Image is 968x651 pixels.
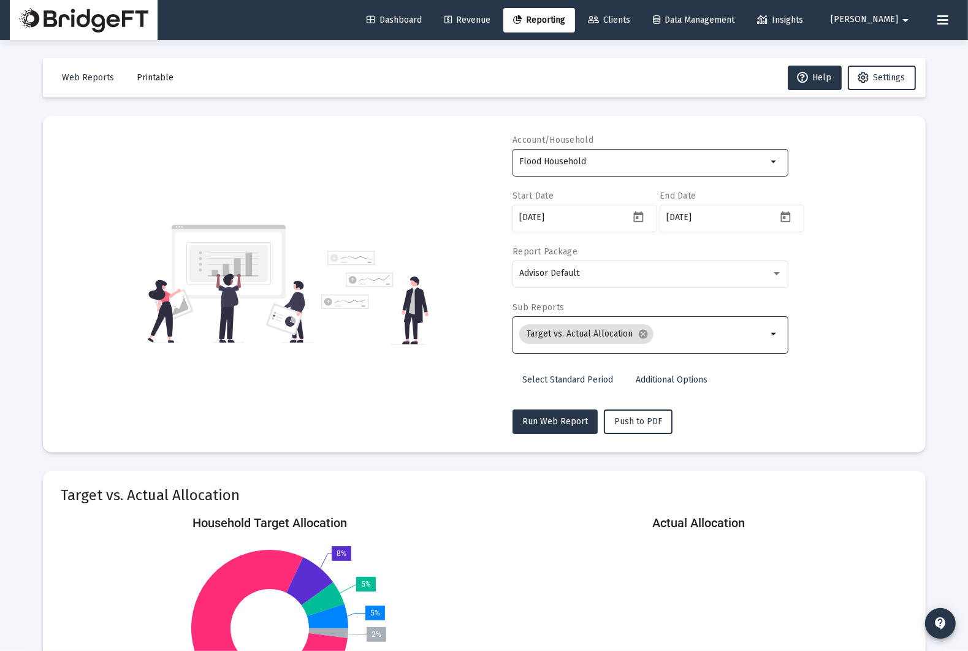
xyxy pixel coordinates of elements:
input: Search or select an account or household [519,157,768,167]
label: Report Package [513,246,577,257]
span: Revenue [444,15,490,25]
img: reporting [145,223,314,345]
button: Open calendar [630,208,647,226]
button: Web Reports [53,66,124,90]
mat-card-title: Target vs. Actual Allocation [61,489,240,501]
mat-icon: arrow_drop_down [768,154,782,169]
input: Select a date [666,213,777,223]
a: Revenue [435,8,500,32]
input: Select a date [519,213,630,223]
mat-icon: arrow_drop_down [768,327,782,341]
button: Run Web Report [513,409,598,434]
span: Settings [874,72,905,83]
text: 8% [337,549,346,558]
span: Dashboard [367,15,422,25]
button: Open calendar [777,208,795,226]
span: Web Reports [63,72,115,83]
img: Dashboard [19,8,148,32]
button: Settings [848,66,916,90]
text: 2% [372,630,381,639]
mat-icon: contact_support [933,616,948,631]
a: Insights [747,8,813,32]
span: Advisor Default [519,268,579,278]
label: Start Date [513,191,554,201]
button: [PERSON_NAME] [816,7,928,32]
span: Printable [137,72,174,83]
a: Reporting [503,8,575,32]
a: Clients [578,8,640,32]
span: Clients [588,15,630,25]
label: Sub Reports [513,302,564,313]
mat-chip-list: Selection [519,322,768,346]
text: 5% [361,580,371,588]
mat-icon: arrow_drop_down [898,8,913,32]
span: Reporting [513,15,565,25]
span: Run Web Report [522,416,588,427]
span: [PERSON_NAME] [831,15,898,25]
text: Actual Allocation [652,516,745,530]
button: Help [788,66,842,90]
a: Data Management [643,8,744,32]
span: Data Management [653,15,734,25]
img: reporting-alt [321,251,429,345]
span: Insights [757,15,803,25]
label: Account/Household [513,135,593,145]
text: 5% [370,609,380,617]
label: End Date [660,191,696,201]
a: Dashboard [357,8,432,32]
button: Printable [128,66,184,90]
span: Push to PDF [614,416,662,427]
text: Household Target Allocation [192,516,347,530]
button: Push to PDF [604,409,673,434]
mat-icon: cancel [638,329,649,340]
span: Additional Options [636,375,707,385]
span: Help [798,72,832,83]
mat-chip: Target vs. Actual Allocation [519,324,654,344]
span: Select Standard Period [522,375,613,385]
